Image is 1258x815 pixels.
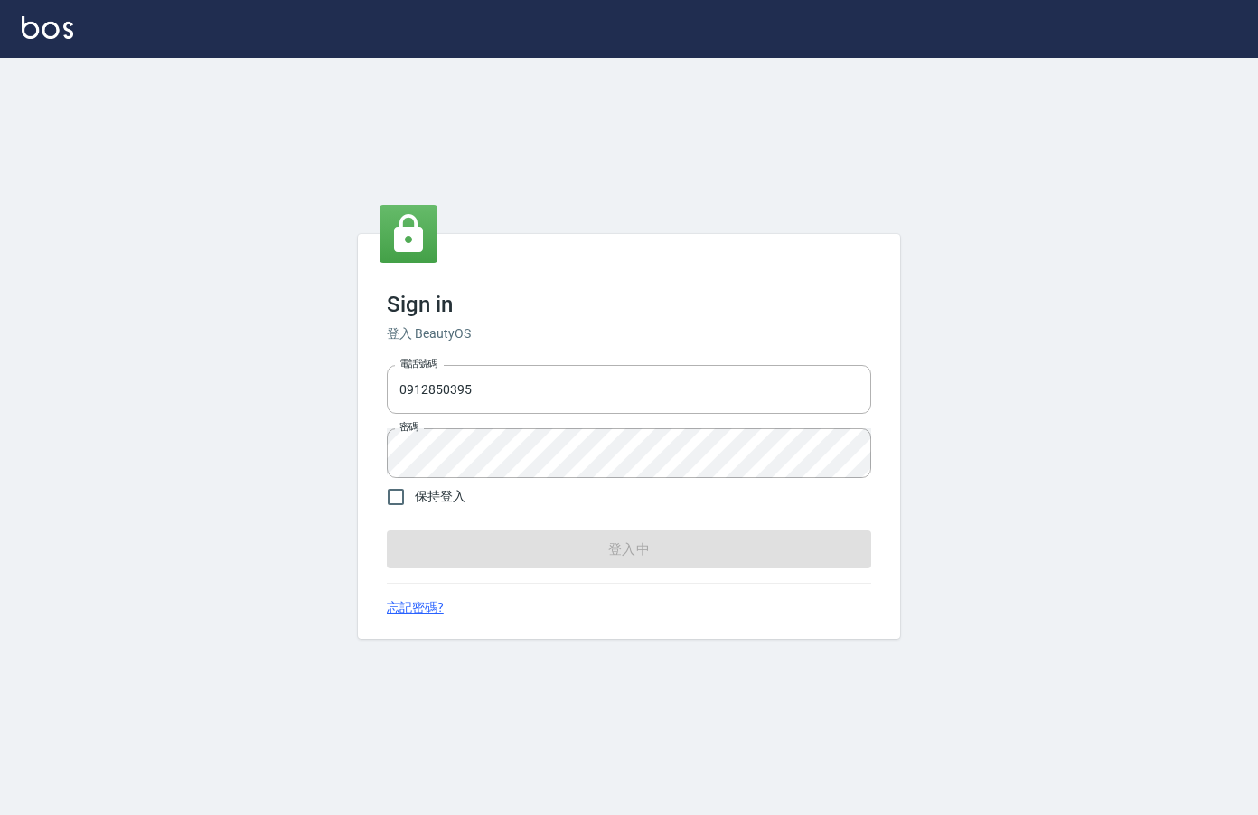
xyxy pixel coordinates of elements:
[387,324,871,343] h6: 登入 BeautyOS
[387,598,444,617] a: 忘記密碼?
[415,487,465,506] span: 保持登入
[22,16,73,39] img: Logo
[399,357,437,370] label: 電話號碼
[399,420,418,434] label: 密碼
[387,292,871,317] h3: Sign in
